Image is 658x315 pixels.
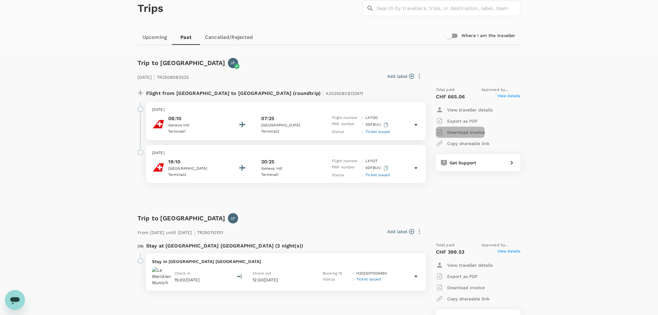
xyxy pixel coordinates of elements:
a: Cancelled/Rejected [200,30,258,45]
p: H2025011036450 [356,270,387,277]
a: Upcoming [137,30,172,45]
p: [DATE] [152,150,420,156]
p: 15:00[DATE] [174,277,200,283]
p: Copy shareable link [447,140,489,147]
p: Terminal 1 [168,129,224,135]
span: Total paid [436,242,455,248]
p: Terminal 1 [261,172,317,178]
p: 20:25 [261,158,275,166]
p: 19:10 [168,158,224,166]
span: Approved by [481,242,521,248]
p: : [362,164,363,172]
p: PNR number [332,164,359,172]
p: Stay in [GEOGRAPHIC_DATA] [GEOGRAPHIC_DATA] [152,258,420,265]
a: Past [172,30,200,45]
span: Total paid [436,87,455,93]
button: View traveller details [436,260,493,271]
p: LX 1127 [366,158,378,164]
img: SWISS [152,118,165,130]
span: Get Support [450,160,476,165]
p: 06:10 [168,115,224,122]
span: Ticket issued [356,277,381,281]
p: XDFBUU [366,164,390,172]
p: Flight number [332,158,359,164]
p: [GEOGRAPHIC_DATA] [261,122,317,129]
p: IP [231,60,235,66]
span: View details [498,93,521,101]
p: Geneva Intl [261,166,317,172]
p: : [362,158,363,164]
button: Add label [387,228,414,235]
span: Check in [174,271,190,275]
p: View traveller details [447,107,493,113]
p: Status [332,129,359,135]
p: : [353,270,354,277]
p: 07:25 [261,115,275,122]
p: : [362,115,363,121]
p: : [362,172,363,178]
p: Download invoice [447,284,485,291]
p: XDFBUU [366,121,390,129]
span: Ticket issued [366,129,390,134]
p: Copy shareable link [447,296,489,302]
p: Flight number [332,115,359,121]
span: | [322,89,324,97]
p: Status [332,172,359,178]
p: [DATE] [152,107,420,113]
h6: Where I am the traveller [461,32,516,39]
p: From [DATE] until [DATE] TR2501101111 [137,226,223,237]
p: 12:00[DATE] [253,277,312,283]
iframe: Button to launch messaging window [5,290,25,310]
span: A20250808132611 [326,91,363,96]
p: Terminal 2 [168,172,224,178]
p: LX 1120 [366,115,378,121]
p: Export as PDF [447,273,478,280]
p: CHF 399.53 [436,248,465,256]
button: Copy shareable link [436,293,489,304]
button: Export as PDF [436,115,478,127]
p: CHF 665.06 [436,93,465,101]
h6: Trip to [GEOGRAPHIC_DATA] [137,213,225,223]
p: View traveller details [447,262,493,268]
button: Export as PDF [436,271,478,282]
p: Booking ID [323,270,350,277]
button: Add label [387,73,414,79]
p: [DATE] TR2508083532 [137,71,189,82]
p: : [362,129,363,135]
img: Le Meridien Munich [152,267,171,286]
p: Export as PDF [447,118,478,124]
span: Approved by [481,87,521,93]
p: IP [231,215,235,222]
button: Download invoice [436,127,485,138]
p: Status [323,276,350,283]
p: : [362,121,363,129]
button: Download invoice [436,282,485,293]
p: [GEOGRAPHIC_DATA] [168,166,224,172]
input: Search by travellers, trips, or destination, label, team [377,1,521,16]
span: Check out [253,271,271,275]
span: View details [498,248,521,256]
img: SWISS [152,161,165,174]
p: Flight from [GEOGRAPHIC_DATA] to [GEOGRAPHIC_DATA] (roundtrip) [146,87,363,98]
span: | [194,228,196,237]
h6: Trip to [GEOGRAPHIC_DATA] [137,58,225,68]
button: View traveller details [436,104,493,115]
button: Copy shareable link [436,138,489,149]
p: PNR number [332,121,359,129]
p: Stay at [GEOGRAPHIC_DATA] [GEOGRAPHIC_DATA] (2 night(s)) [146,242,303,250]
p: : [353,276,354,283]
span: Ticket issued [366,173,390,177]
p: Terminal 2 [261,129,317,135]
p: Geneva Intl [168,122,224,129]
span: | [153,73,155,81]
p: Download invoice [447,129,485,135]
